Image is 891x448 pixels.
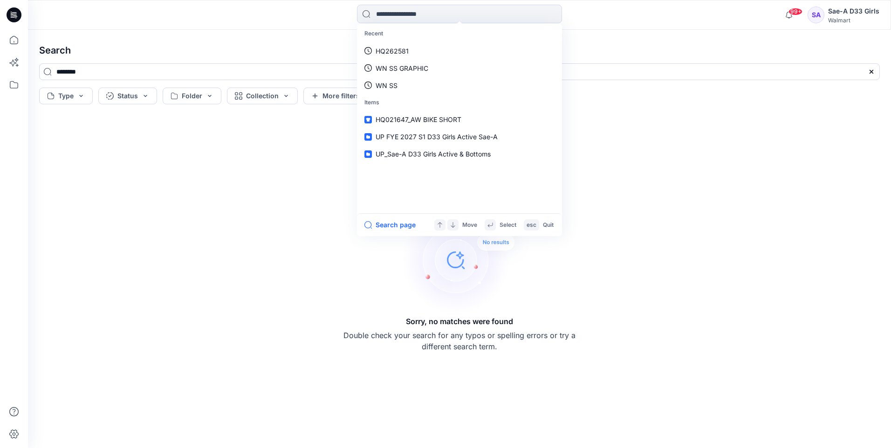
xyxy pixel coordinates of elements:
[527,220,536,230] p: esc
[828,6,879,17] div: Sae-A D33 Girls
[163,88,221,104] button: Folder
[39,88,93,104] button: Type
[500,220,516,230] p: Select
[227,88,298,104] button: Collection
[359,111,560,128] a: HQ021647_AW BIKE SHORT
[359,145,560,163] a: UP_Sae-A D33 Girls Active & Bottoms
[788,8,802,15] span: 99+
[343,330,576,352] p: Double check your search for any typos or spelling errors or try a different search term.
[376,133,498,141] span: UP FYE 2027 S1 D33 Girls Active Sae-A
[359,60,560,77] a: WN SS GRAPHIC
[359,94,560,111] p: Items
[376,63,428,73] p: WN SS GRAPHIC
[98,88,157,104] button: Status
[359,42,560,60] a: HQ262581
[402,204,532,316] img: Sorry, no matches were found
[359,77,560,94] a: WN SS
[543,220,554,230] p: Quit
[462,220,477,230] p: Move
[828,17,879,24] div: Walmart
[376,81,398,90] p: WN SS
[364,219,416,231] button: Search page
[808,7,824,23] div: SA
[359,128,560,145] a: UP FYE 2027 S1 D33 Girls Active Sae-A
[303,88,368,104] button: More filters
[376,115,461,123] span: HQ021647_AW BIKE SHORT
[406,316,513,327] h5: Sorry, no matches were found
[376,46,409,56] p: HQ262581
[32,37,887,63] h4: Search
[359,25,560,42] p: Recent
[376,150,491,158] span: UP_Sae-A D33 Girls Active & Bottoms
